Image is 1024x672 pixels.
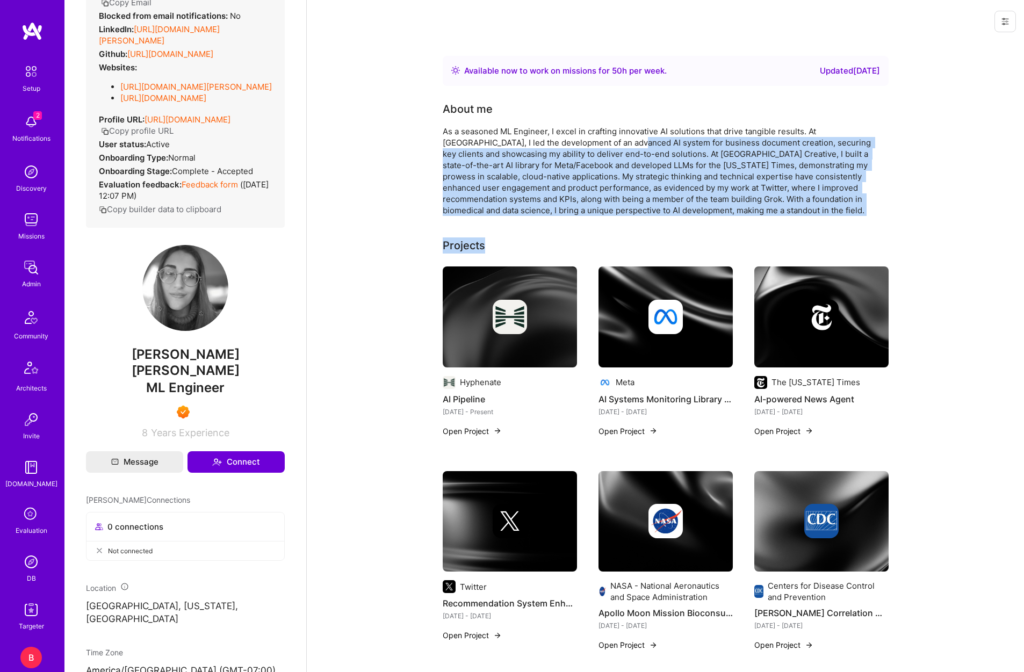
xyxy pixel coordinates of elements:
[598,376,611,389] img: Company logo
[612,66,622,76] span: 50
[95,546,104,555] i: icon CloseGray
[464,64,667,77] div: Available now to work on missions for h per week .
[754,585,763,598] img: Company logo
[443,610,577,622] div: [DATE] - [DATE]
[145,114,230,125] a: [URL][DOMAIN_NAME]
[168,153,196,163] span: normal
[20,457,42,478] img: guide book
[20,647,42,668] div: B
[146,139,170,149] span: Active
[443,101,493,117] div: About me
[804,300,839,334] img: Company logo
[21,21,43,41] img: logo
[598,266,733,367] img: cover
[805,641,813,649] img: arrow-right
[16,525,47,536] div: Evaluation
[493,504,527,538] img: Company logo
[754,471,889,572] img: cover
[443,471,577,572] img: cover
[86,582,285,594] div: Location
[27,573,36,584] div: DB
[151,427,229,438] span: Years Experience
[20,409,42,430] img: Invite
[443,126,872,216] div: As a seasoned ML Engineer, I excel in crafting innovative AI solutions that drive tangible result...
[16,382,47,394] div: Architects
[18,305,44,330] img: Community
[610,580,733,603] div: NASA - National Aeronautics and Space Administration
[754,620,889,631] div: [DATE] - [DATE]
[820,64,880,77] div: Updated [DATE]
[754,266,889,367] img: cover
[182,179,238,190] a: Feedback form
[99,179,182,190] strong: Evaluation feedback:
[443,580,456,593] img: Company logo
[598,392,733,406] h4: AI Systems Monitoring Library Development
[18,647,45,668] a: B
[12,133,51,144] div: Notifications
[99,24,220,46] a: [URL][DOMAIN_NAME][PERSON_NAME]
[99,179,272,201] div: ( [DATE] 12:07 PM )
[649,641,658,649] img: arrow-right
[443,425,502,437] button: Open Project
[86,494,190,505] span: [PERSON_NAME] Connections
[443,392,577,406] h4: AI Pipeline
[598,620,733,631] div: [DATE] - [DATE]
[177,406,190,418] img: Exceptional A.Teamer
[20,60,42,83] img: setup
[142,245,228,331] img: User Avatar
[804,504,839,538] img: Company logo
[648,300,683,334] img: Company logo
[20,111,42,133] img: bell
[21,504,41,525] i: icon SelectionTeam
[768,580,889,603] div: Centers for Disease Control and Prevention
[18,230,45,242] div: Missions
[20,599,42,620] img: Skill Targeter
[451,66,460,75] img: Availability
[598,425,658,437] button: Open Project
[20,257,42,278] img: admin teamwork
[107,521,163,532] span: 0 connections
[19,620,44,632] div: Targeter
[805,427,813,435] img: arrow-right
[18,357,44,382] img: Architects
[20,161,42,183] img: discovery
[754,425,813,437] button: Open Project
[443,406,577,417] div: [DATE] - Present
[443,266,577,367] img: cover
[120,93,206,103] a: [URL][DOMAIN_NAME]
[99,204,221,215] button: Copy builder data to clipboard
[493,631,502,640] img: arrow-right
[16,183,47,194] div: Discovery
[108,545,153,557] span: Not connected
[99,49,127,59] strong: Github:
[493,300,527,334] img: Company logo
[598,606,733,620] h4: Apollo Moon Mission Bioconsumables Modeling
[443,376,456,389] img: Company logo
[598,471,733,572] img: cover
[598,585,606,598] img: Company logo
[127,49,213,59] a: [URL][DOMAIN_NAME]
[86,600,285,626] p: [GEOGRAPHIC_DATA], [US_STATE], [GEOGRAPHIC_DATA]
[99,10,241,21] div: No
[212,457,222,467] i: icon Connect
[754,406,889,417] div: [DATE] - [DATE]
[20,551,42,573] img: Admin Search
[23,430,40,442] div: Invite
[754,392,889,406] h4: AI-powered News Agent
[754,639,813,651] button: Open Project
[99,206,107,214] i: icon Copy
[20,209,42,230] img: teamwork
[22,278,41,290] div: Admin
[598,406,733,417] div: [DATE] - [DATE]
[754,376,767,389] img: Company logo
[99,166,172,176] strong: Onboarding Stage:
[649,427,658,435] img: arrow-right
[99,153,168,163] strong: Onboarding Type:
[5,478,57,489] div: [DOMAIN_NAME]
[86,512,285,561] button: 0 connectionsNot connected
[648,504,683,538] img: Company logo
[14,330,48,342] div: Community
[86,346,285,379] span: [PERSON_NAME] [PERSON_NAME]
[443,237,485,254] div: Projects
[493,427,502,435] img: arrow-right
